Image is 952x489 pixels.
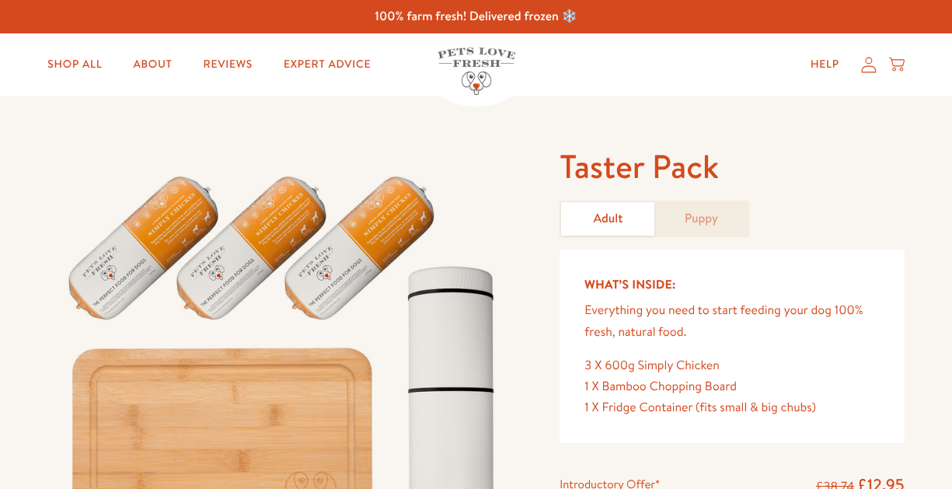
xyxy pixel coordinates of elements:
img: Pets Love Fresh [438,47,515,95]
a: Reviews [191,49,265,80]
h5: What’s Inside: [584,274,879,295]
div: 1 X Fridge Container (fits small & big chubs) [584,397,879,418]
span: 1 X Bamboo Chopping Board [584,378,737,395]
p: Everything you need to start feeding your dog 100% fresh, natural food. [584,300,879,342]
div: 3 X 600g Simply Chicken [584,355,879,376]
a: Adult [561,202,654,236]
a: Shop All [35,49,114,80]
a: Expert Advice [271,49,383,80]
a: Help [798,49,852,80]
h1: Taster Pack [560,145,904,188]
a: About [120,49,184,80]
a: Puppy [654,202,748,236]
